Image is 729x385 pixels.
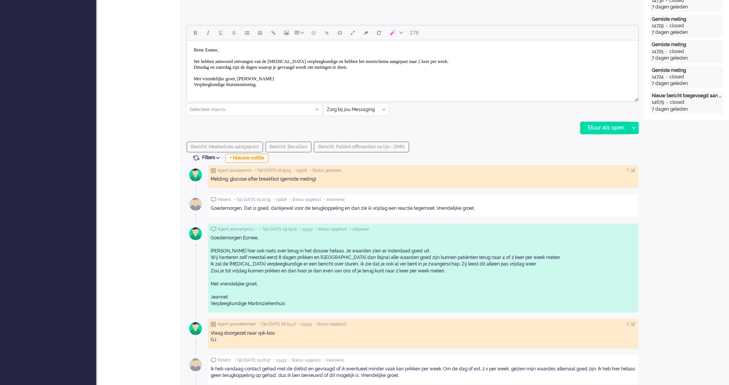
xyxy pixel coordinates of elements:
[324,358,344,363] span: • inkomend
[201,26,214,39] button: Italic
[211,205,636,212] div: Goedemorgen, Dat is goed, dankjewel voor de terugkoppeling en dan zie ik vrijdag een reactie tege...
[211,235,636,307] div: Goedemorgen Esmee, [PERSON_NAME] hier ook niets over terug in het dossier helaas. Je waarden zien...
[228,26,241,39] button: Strikethrough
[359,26,372,39] button: Clear formatting
[211,358,216,363] img: ic_chat_grey.svg
[211,176,636,183] div: Melding: glucose after breakfast (gemiste meting)
[218,197,231,202] span: Patiënt
[186,355,205,374] img: avatar
[241,26,254,39] button: Bullet list
[652,106,722,113] div: 7 dagen geleden
[652,74,664,80] div: 14724
[218,168,252,173] span: Agent lusciialarms
[186,224,205,243] img: avatar
[410,30,418,36] span: 278
[186,319,205,338] img: avatar
[274,197,287,202] span: • 15618
[664,23,669,29] div: -
[254,168,291,173] span: • Tijd [DATE] 22:29:15
[289,197,321,202] span: • Status opgelost
[186,165,205,184] img: avatar
[259,227,297,232] span: • Tijd [DATE] 09:05:12
[273,358,286,363] span: • 15493
[346,26,359,39] button: Fullscreen
[211,227,216,232] img: ic_chat_grey.svg
[270,144,307,149] span: Bericht: Bevallen
[314,141,409,153] button: Bericht: Patiënt offboarden 1e lijn - DMG
[186,194,205,214] img: avatar
[211,197,216,202] img: ic_chat_grey.svg
[265,141,312,153] button: Bericht: Bevallen
[669,23,684,29] div: closed
[315,227,347,232] span: • Status opgelost
[186,141,263,153] button: Bericht: Meetadvies aangepast
[214,26,228,39] button: Underline
[234,197,271,202] span: • Tijd [DATE] 09:20:55
[664,99,670,106] div: -
[652,99,664,106] div: 14679
[664,48,669,55] div: -
[225,154,269,163] div: + Nieuwe notitie
[202,155,223,160] span: Filters
[293,26,307,39] button: Table
[254,26,267,39] button: Numbered list
[299,227,312,232] span: • 15493
[187,40,638,95] iframe: Rich Text Area
[191,144,259,149] span: Bericht: Meetadvies aangepast
[652,29,722,36] div: 7 dagen geleden
[267,26,280,39] button: Insert/edit link
[652,55,722,61] div: 7 dagen geleden
[188,26,201,39] button: Bold
[294,168,307,173] span: • 15908
[211,168,216,173] img: ic_note_grey.svg
[310,168,342,173] span: • Status gesloten
[218,358,231,363] span: Patiënt
[218,322,256,327] span: Agent gvandekempe
[652,41,722,48] div: Gemiste meting
[670,99,684,106] div: closed
[234,358,271,363] span: • Tijd [DATE] 19:28:57
[652,48,664,55] div: 14725
[258,322,296,327] span: • Tijd [DATE] 08:24:47
[299,322,312,327] span: • 15493
[664,74,669,80] div: -
[652,80,722,87] div: 7 dagen geleden
[652,16,722,23] div: Gemiste meting
[211,322,216,327] img: ic_note_grey.svg
[324,197,344,202] span: • inkomend
[652,23,664,29] div: 14729
[307,26,320,39] button: Emoticons
[314,322,346,327] span: • Status opgelost
[632,95,638,101] div: Resize
[652,4,722,10] div: 7 dagen geleden
[218,227,257,232] span: Agent jeannetgmsc •
[211,366,636,379] div: Ik heb vandaag contact gehad met de diëtist en gevraagd of ik eventueel minder vaak kan prikken p...
[280,26,293,39] button: Insert/edit image
[385,26,406,39] button: AI
[333,26,346,39] button: Delay message
[211,330,636,343] div: Vraag doorgezet naar vpk-box GJ
[406,26,422,39] button: 278
[669,74,684,80] div: closed
[350,227,369,232] span: • uitgaand
[652,93,722,99] div: Nieuw bericht toegevoegd aan gesprek
[318,144,405,149] span: Bericht: Patiënt offboarden 1e lijn - DMG
[289,358,321,363] span: • Status opgelost
[581,122,629,134] div: Stuur als open
[320,26,333,39] button: Add attachment
[669,48,684,55] div: closed
[372,26,385,39] button: Reset content
[652,67,722,74] div: Gemiste meting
